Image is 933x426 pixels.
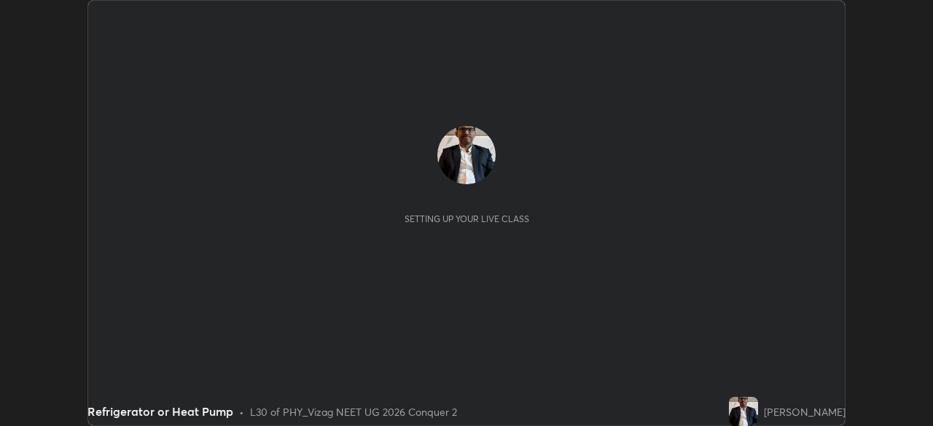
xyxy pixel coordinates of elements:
div: L30 of PHY_Vizag NEET UG 2026 Conquer 2 [250,404,457,419]
img: 5fdc241a2bff4ab79b281eb58cfa3e4d.jpg [437,126,496,184]
div: Setting up your live class [405,213,529,224]
img: 5fdc241a2bff4ab79b281eb58cfa3e4d.jpg [729,397,758,426]
div: • [239,404,244,419]
div: Refrigerator or Heat Pump [87,403,233,420]
div: [PERSON_NAME] [764,404,846,419]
